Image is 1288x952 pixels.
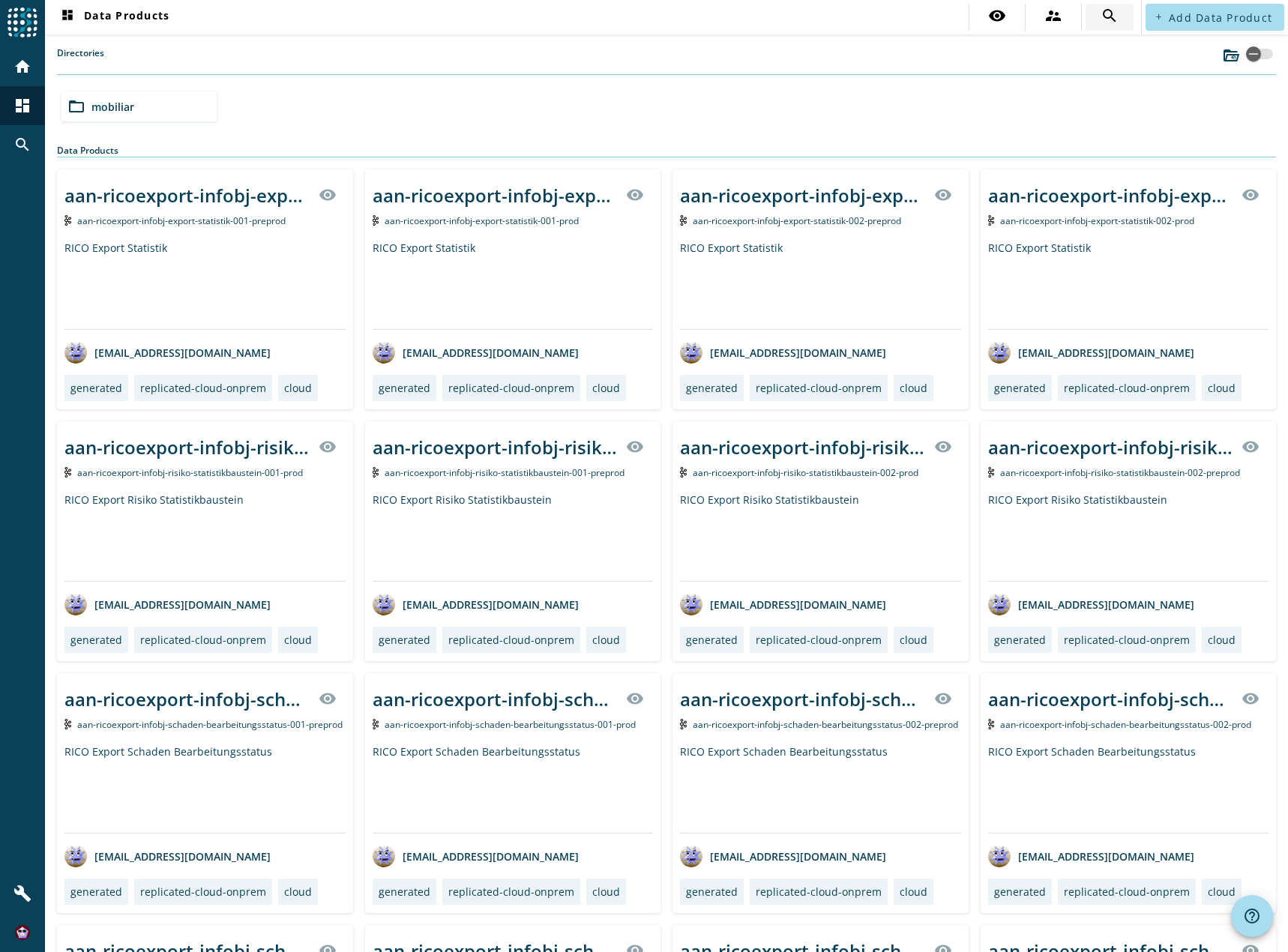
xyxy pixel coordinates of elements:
[140,885,266,899] div: replicated-cloud-onprem
[373,492,654,581] div: RICO Export Risiko Statistikbaustein
[77,718,343,731] span: Kafka Topic: aan-ricoexport-infobj-schaden-bearbeitungsstatus-001-preprod
[988,687,1233,711] div: aan-ricoexport-infobj-schaden-bearbeitungsstatus-002-_stage_
[64,744,346,833] div: RICO Export Schaden Bearbeitungsstatus
[373,593,579,615] div: [EMAIL_ADDRESS][DOMAIN_NAME]
[373,467,379,477] img: Kafka Topic: aan-ricoexport-infobj-risiko-statistikbaustein-001-preprod
[319,186,337,204] mat-icon: visibility
[64,341,87,364] img: avatar
[1000,214,1194,227] span: Kafka Topic: aan-ricoexport-infobj-export-statistik-002-prod
[13,97,31,115] mat-icon: dashboard
[1064,381,1190,395] div: replicated-cloud-onprem
[64,593,271,615] div: [EMAIL_ADDRESS][DOMAIN_NAME]
[680,467,687,477] img: Kafka Topic: aan-ricoexport-infobj-risiko-statistikbaustein-002-prod
[373,341,395,364] img: avatar
[988,215,995,226] img: Kafka Topic: aan-ricoexport-infobj-export-statistik-002-prod
[693,466,918,479] span: Kafka Topic: aan-ricoexport-infobj-risiko-statistikbaustein-002-prod
[626,690,644,708] mat-icon: visibility
[756,381,882,395] div: replicated-cloud-onprem
[77,214,286,227] span: Kafka Topic: aan-ricoexport-infobj-export-statistik-001-preprod
[994,885,1046,899] div: generated
[385,214,579,227] span: Kafka Topic: aan-ricoexport-infobj-export-statistik-001-prod
[52,4,175,31] button: Data Products
[64,845,271,867] div: [EMAIL_ADDRESS][DOMAIN_NAME]
[70,381,122,395] div: generated
[1044,7,1062,25] mat-icon: supervisor_account
[373,215,379,226] img: Kafka Topic: aan-ricoexport-infobj-export-statistik-001-prod
[988,845,1194,867] div: [EMAIL_ADDRESS][DOMAIN_NAME]
[934,186,952,204] mat-icon: visibility
[77,466,303,479] span: Kafka Topic: aan-ricoexport-infobj-risiko-statistikbaustein-001-prod
[626,186,644,204] mat-icon: visibility
[58,8,169,26] span: Data Products
[13,58,31,76] mat-icon: home
[284,633,312,647] div: cloud
[15,925,30,940] img: f40bc641cdaa4136c0e0558ddde32189
[379,633,430,647] div: generated
[373,744,654,833] div: RICO Export Schaden Bearbeitungsstatus
[140,633,266,647] div: replicated-cloud-onprem
[385,718,636,731] span: Kafka Topic: aan-ricoexport-infobj-schaden-bearbeitungsstatus-001-prod
[988,435,1233,460] div: aan-ricoexport-infobj-risiko-statistikbaustein-002-_stage_
[64,593,87,615] img: avatar
[1243,907,1261,925] mat-icon: help_outline
[934,438,952,456] mat-icon: visibility
[1208,885,1236,899] div: cloud
[626,438,644,456] mat-icon: visibility
[373,845,395,867] img: avatar
[1208,633,1236,647] div: cloud
[693,718,958,731] span: Kafka Topic: aan-ricoexport-infobj-schaden-bearbeitungsstatus-002-preprod
[373,845,579,867] div: [EMAIL_ADDRESS][DOMAIN_NAME]
[1208,381,1236,395] div: cloud
[693,214,901,227] span: Kafka Topic: aan-ricoexport-infobj-export-statistik-002-preprod
[1169,10,1272,25] span: Add Data Product
[988,593,1011,615] img: avatar
[1000,718,1251,731] span: Kafka Topic: aan-ricoexport-infobj-schaden-bearbeitungsstatus-002-prod
[1242,186,1260,204] mat-icon: visibility
[680,215,687,226] img: Kafka Topic: aan-ricoexport-infobj-export-statistik-002-preprod
[680,241,961,329] div: RICO Export Statistik
[64,341,271,364] div: [EMAIL_ADDRESS][DOMAIN_NAME]
[140,381,266,395] div: replicated-cloud-onprem
[379,381,430,395] div: generated
[994,633,1046,647] div: generated
[988,341,1011,364] img: avatar
[680,744,961,833] div: RICO Export Schaden Bearbeitungsstatus
[373,719,379,729] img: Kafka Topic: aan-ricoexport-infobj-schaden-bearbeitungsstatus-001-prod
[70,633,122,647] div: generated
[756,633,882,647] div: replicated-cloud-onprem
[373,435,618,460] div: aan-ricoexport-infobj-risiko-statistikbaustein-001-_stage_
[988,845,1011,867] img: avatar
[680,341,702,364] img: avatar
[680,183,925,208] div: aan-ricoexport-infobj-export-statistik-002-_stage_
[64,241,346,329] div: RICO Export Statistik
[680,492,961,581] div: RICO Export Risiko Statistikbaustein
[994,381,1046,395] div: generated
[680,435,925,460] div: aan-ricoexport-infobj-risiko-statistikbaustein-002-_stage_
[373,241,654,329] div: RICO Export Statistik
[448,885,574,899] div: replicated-cloud-onprem
[373,341,579,364] div: [EMAIL_ADDRESS][DOMAIN_NAME]
[988,183,1233,208] div: aan-ricoexport-infobj-export-statistik-002-_stage_
[988,7,1006,25] mat-icon: visibility
[57,46,104,74] label: Directories
[64,845,87,867] img: avatar
[64,467,71,477] img: Kafka Topic: aan-ricoexport-infobj-risiko-statistikbaustein-001-prod
[1242,690,1260,708] mat-icon: visibility
[379,885,430,899] div: generated
[934,690,952,708] mat-icon: visibility
[64,215,71,226] img: Kafka Topic: aan-ricoexport-infobj-export-statistik-001-preprod
[988,241,1269,329] div: RICO Export Statistik
[13,136,31,154] mat-icon: search
[58,8,76,26] mat-icon: dashboard
[57,144,1276,157] div: Data Products
[686,885,738,899] div: generated
[680,341,886,364] div: [EMAIL_ADDRESS][DOMAIN_NAME]
[686,633,738,647] div: generated
[448,381,574,395] div: replicated-cloud-onprem
[1242,438,1260,456] mat-icon: visibility
[680,593,886,615] div: [EMAIL_ADDRESS][DOMAIN_NAME]
[67,97,85,115] mat-icon: folder_open
[756,885,882,899] div: replicated-cloud-onprem
[988,341,1194,364] div: [EMAIL_ADDRESS][DOMAIN_NAME]
[1064,633,1190,647] div: replicated-cloud-onprem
